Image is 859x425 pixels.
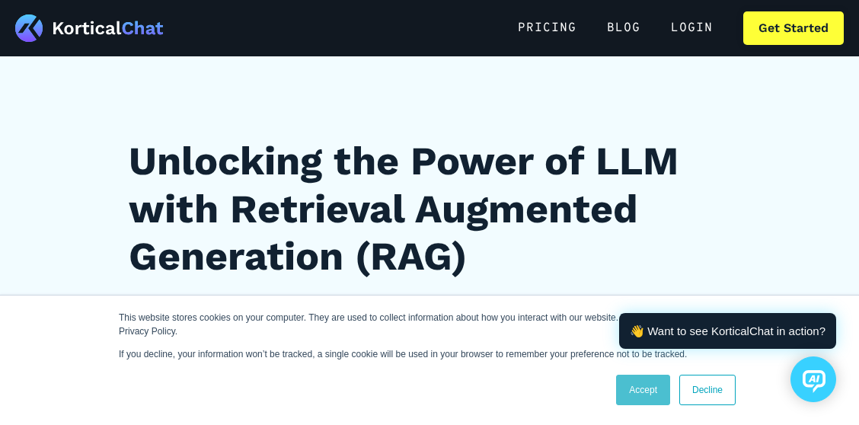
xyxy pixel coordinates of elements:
[129,138,730,280] h1: ‍
[616,375,670,405] a: Accept
[656,11,728,45] a: Login
[592,11,656,45] a: Blog
[119,347,740,361] p: If you decline, your information won’t be tracked, a single cookie will be used in your browser t...
[129,138,679,280] strong: Unlocking the Power of LLM with Retrieval Augmented Generation (RAG)
[679,375,736,405] a: Decline
[119,311,740,338] p: This website stores cookies on your computer. They are used to collect information about how you ...
[743,11,844,45] a: Get Started
[503,11,592,45] a: Pricing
